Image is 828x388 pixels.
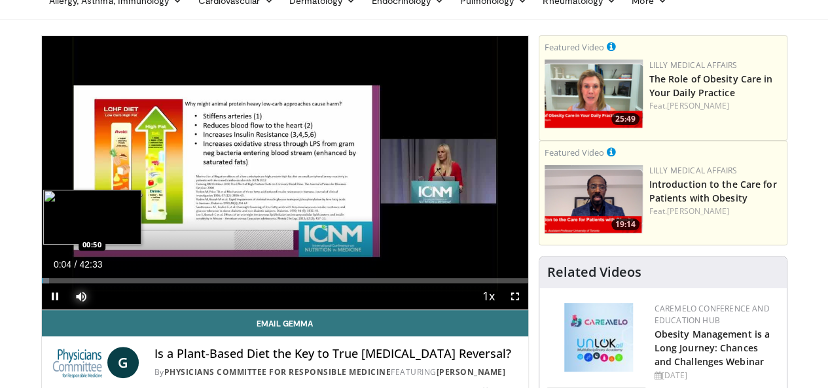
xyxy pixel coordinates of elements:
a: [PERSON_NAME] [667,100,729,111]
small: Featured Video [545,147,604,158]
video-js: Video Player [42,36,528,310]
a: 19:14 [545,165,643,234]
span: / [75,259,77,270]
button: Fullscreen [502,283,528,309]
a: [PERSON_NAME] [667,205,729,217]
a: Email Gemma [42,310,528,336]
a: The Role of Obesity Care in Your Daily Practice [649,73,773,99]
span: 19:14 [611,219,639,230]
img: acc2e291-ced4-4dd5-b17b-d06994da28f3.png.150x105_q85_crop-smart_upscale.png [545,165,643,234]
a: Lilly Medical Affairs [649,60,738,71]
small: Featured Video [545,41,604,53]
img: Physicians Committee for Responsible Medicine [52,347,102,378]
a: Lilly Medical Affairs [649,165,738,176]
div: [DATE] [655,370,776,381]
span: 25:49 [611,113,639,125]
span: 0:04 [54,259,71,270]
a: CaReMeLO Conference and Education Hub [655,303,770,326]
a: [PERSON_NAME] [437,366,506,378]
div: Feat. [649,205,782,217]
h4: Related Videos [547,264,641,280]
a: Obesity Management is a Long Journey: Chances and Challenges Webinar [655,328,770,368]
img: 45df64a9-a6de-482c-8a90-ada250f7980c.png.150x105_q85_autocrop_double_scale_upscale_version-0.2.jpg [564,303,633,372]
button: Mute [68,283,94,309]
button: Pause [42,283,68,309]
div: Progress Bar [42,278,528,283]
a: 25:49 [545,60,643,128]
a: G [107,347,139,378]
div: By FEATURING [154,366,518,378]
img: image.jpeg [43,190,141,245]
span: 42:33 [79,259,102,270]
img: e1208b6b-349f-4914-9dd7-f97803bdbf1d.png.150x105_q85_crop-smart_upscale.png [545,60,643,128]
div: Feat. [649,100,782,112]
button: Playback Rate [476,283,502,309]
a: Physicians Committee for Responsible Medicine [164,366,391,378]
h4: Is a Plant-Based Diet the Key to True [MEDICAL_DATA] Reversal? [154,347,518,361]
a: Introduction to the Care for Patients with Obesity [649,178,777,204]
